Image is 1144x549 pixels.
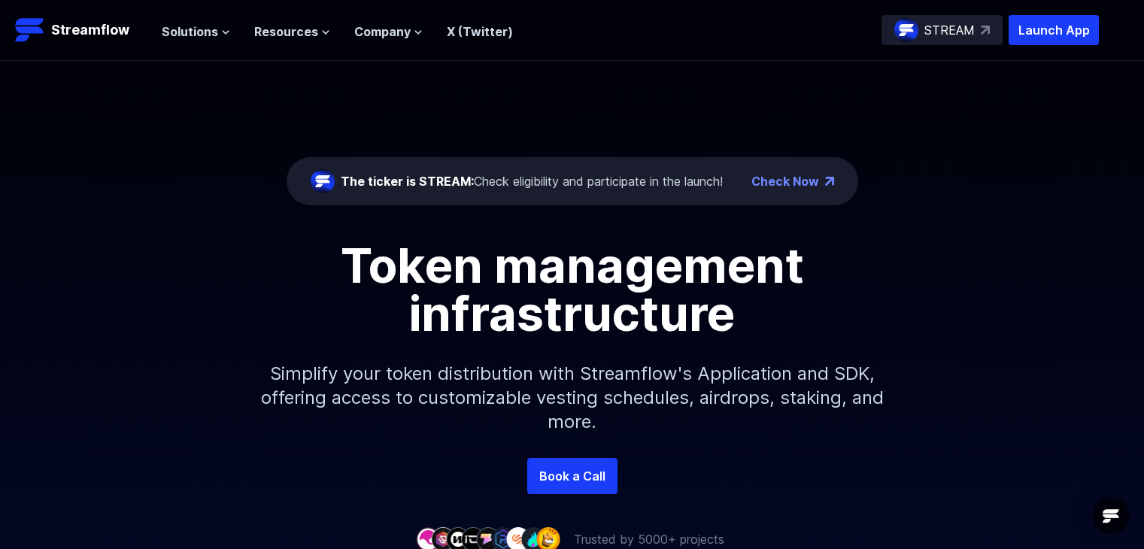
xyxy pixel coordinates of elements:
img: streamflow-logo-circle.png [311,169,335,193]
h1: Token management infrastructure [234,241,911,338]
img: streamflow-logo-circle.png [894,18,918,42]
p: Simplify your token distribution with Streamflow's Application and SDK, offering access to custom... [249,338,896,458]
div: Check eligibility and participate in the launch! [341,172,723,190]
p: Trusted by 5000+ projects [574,530,724,548]
img: Streamflow Logo [15,15,45,45]
a: X (Twitter) [447,24,513,39]
button: Solutions [162,23,230,41]
button: Resources [254,23,330,41]
img: top-right-arrow.svg [981,26,990,35]
button: Company [354,23,423,41]
img: top-right-arrow.png [825,177,834,186]
a: STREAM [882,15,1003,45]
a: Check Now [751,172,819,190]
a: Book a Call [527,458,618,494]
a: Streamflow [15,15,147,45]
span: Resources [254,23,318,41]
p: STREAM [924,21,975,39]
span: Solutions [162,23,218,41]
span: Company [354,23,411,41]
p: Streamflow [51,20,129,41]
button: Launch App [1009,15,1099,45]
span: The ticker is STREAM: [341,174,474,189]
div: Open Intercom Messenger [1093,498,1129,534]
